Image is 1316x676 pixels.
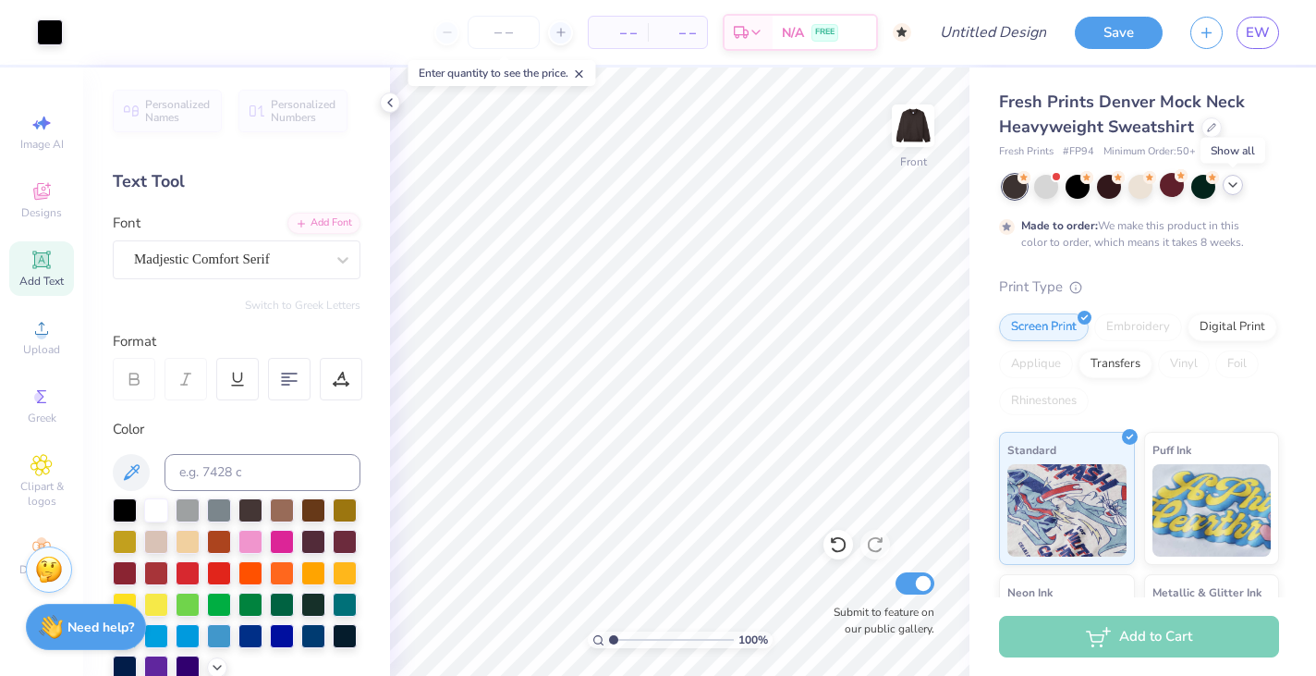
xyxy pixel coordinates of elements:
[1007,464,1127,557] img: Standard
[1158,350,1210,378] div: Vinyl
[408,60,596,86] div: Enter quantity to see the price.
[1200,138,1265,164] div: Show all
[245,298,360,313] button: Switch to Greek Letters
[999,144,1054,160] span: Fresh Prints
[468,16,540,49] input: – –
[20,137,64,152] span: Image AI
[164,454,360,491] input: e.g. 7428 c
[1246,22,1270,43] span: EW
[738,632,768,648] span: 100 %
[9,479,74,509] span: Clipart & logos
[999,91,1245,138] span: Fresh Prints Denver Mock Neck Heavyweight Sweatshirt
[1152,440,1191,460] span: Puff Ink
[1021,217,1249,251] div: We make this product in this color to order, which means it takes 8 weeks.
[1237,17,1279,49] a: EW
[999,277,1279,298] div: Print Type
[145,98,211,124] span: Personalized Names
[823,604,934,637] label: Submit to feature on our public gallery.
[925,14,1061,51] input: Untitled Design
[113,331,362,352] div: Format
[271,98,336,124] span: Personalized Numbers
[1188,313,1277,341] div: Digital Print
[1007,583,1053,602] span: Neon Ink
[999,387,1089,415] div: Rhinestones
[815,26,835,39] span: FREE
[23,342,60,357] span: Upload
[895,107,932,144] img: Front
[21,205,62,220] span: Designs
[1152,583,1261,602] span: Metallic & Glitter Ink
[19,274,64,289] span: Add Text
[1094,313,1182,341] div: Embroidery
[113,169,360,194] div: Text Tool
[1215,350,1259,378] div: Foil
[1152,464,1272,557] img: Puff Ink
[19,562,64,577] span: Decorate
[1075,17,1163,49] button: Save
[1078,350,1152,378] div: Transfers
[67,619,134,636] strong: Need help?
[999,350,1073,378] div: Applique
[659,23,696,43] span: – –
[113,213,140,234] label: Font
[900,154,927,170] div: Front
[113,419,360,440] div: Color
[1007,440,1056,460] span: Standard
[999,313,1089,341] div: Screen Print
[1103,144,1196,160] span: Minimum Order: 50 +
[28,411,56,425] span: Greek
[782,23,804,43] span: N/A
[1063,144,1094,160] span: # FP94
[1021,218,1098,233] strong: Made to order:
[600,23,637,43] span: – –
[287,213,360,234] div: Add Font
